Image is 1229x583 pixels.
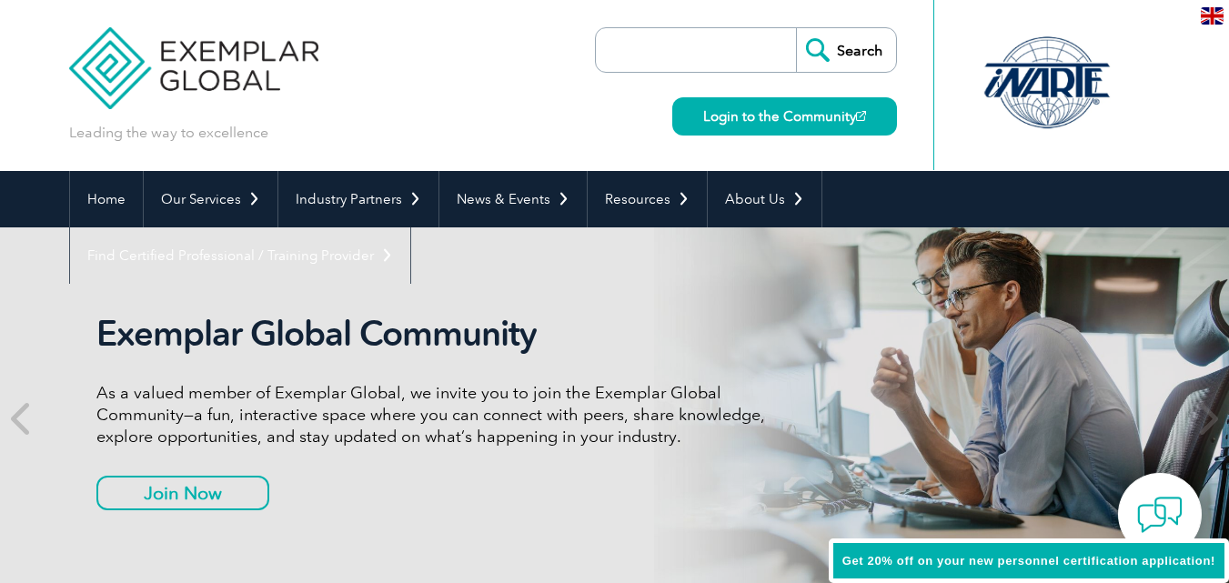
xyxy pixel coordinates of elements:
p: As a valued member of Exemplar Global, we invite you to join the Exemplar Global Community—a fun,... [96,382,779,447]
img: contact-chat.png [1137,492,1183,538]
a: Industry Partners [278,171,438,227]
img: en [1201,7,1224,25]
a: Home [70,171,143,227]
h2: Exemplar Global Community [96,313,779,355]
p: Leading the way to excellence [69,123,268,143]
a: Find Certified Professional / Training Provider [70,227,410,284]
a: Resources [588,171,707,227]
a: Join Now [96,476,269,510]
span: Get 20% off on your new personnel certification application! [842,554,1215,568]
a: Login to the Community [672,97,897,136]
a: About Us [708,171,821,227]
a: Our Services [144,171,277,227]
a: News & Events [439,171,587,227]
input: Search [796,28,896,72]
img: open_square.png [856,111,866,121]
